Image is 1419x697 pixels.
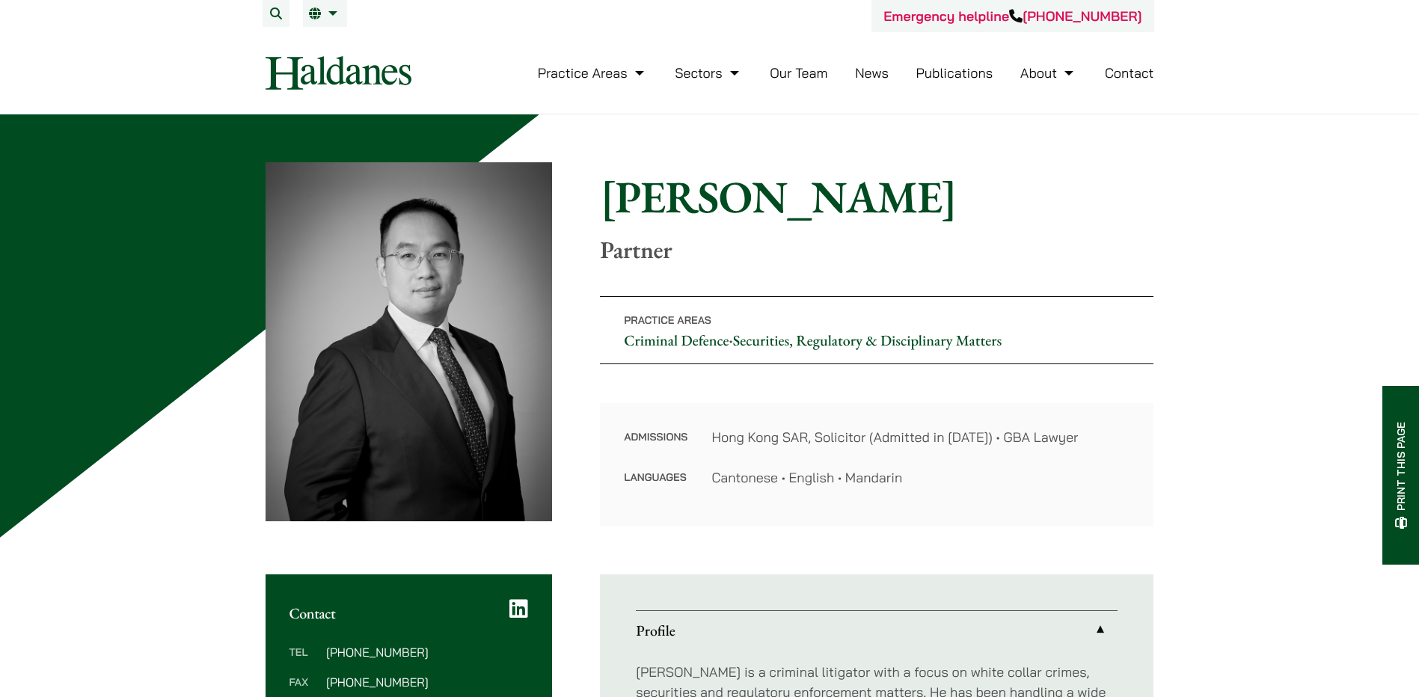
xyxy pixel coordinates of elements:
[916,64,993,82] a: Publications
[883,7,1141,25] a: Emergency helpline[PHONE_NUMBER]
[1020,64,1077,82] a: About
[538,64,648,82] a: Practice Areas
[600,296,1153,364] p: •
[326,676,528,688] dd: [PHONE_NUMBER]
[855,64,889,82] a: News
[624,427,687,467] dt: Admissions
[624,467,687,488] dt: Languages
[733,331,1002,350] a: Securities, Regulatory & Disciplinary Matters
[289,604,529,622] h2: Contact
[600,236,1153,264] p: Partner
[266,56,411,90] img: Logo of Haldanes
[675,64,742,82] a: Sectors
[309,7,341,19] a: EN
[770,64,827,82] a: Our Team
[624,331,729,350] a: Criminal Defence
[624,313,711,327] span: Practice Areas
[289,646,320,676] dt: Tel
[600,170,1153,224] h1: [PERSON_NAME]
[711,467,1130,488] dd: Cantonese • English • Mandarin
[636,611,1118,650] a: Profile
[509,598,528,619] a: LinkedIn
[711,427,1130,447] dd: Hong Kong SAR, Solicitor (Admitted in [DATE]) • GBA Lawyer
[1105,64,1154,82] a: Contact
[326,646,528,658] dd: [PHONE_NUMBER]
